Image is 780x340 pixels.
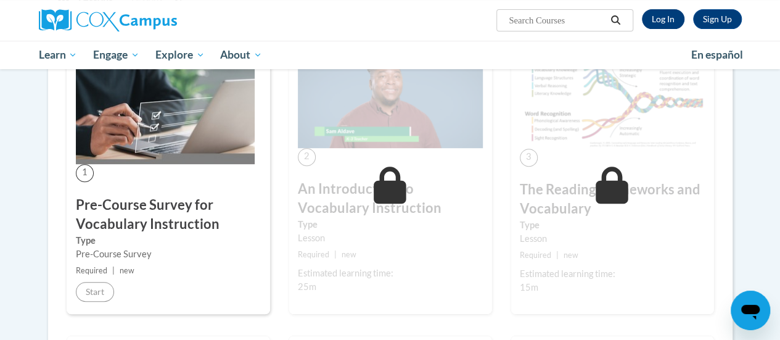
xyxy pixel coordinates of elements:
[520,180,705,218] h3: The Reading Frameworks and Vocabulary
[334,250,337,259] span: |
[507,13,606,28] input: Search Courses
[342,250,356,259] span: new
[39,9,261,31] a: Cox Campus
[520,267,705,281] div: Estimated learning time:
[298,148,316,166] span: 2
[120,266,134,275] span: new
[520,218,705,232] label: Type
[642,9,684,29] a: Log In
[212,41,270,69] a: About
[76,164,94,182] span: 1
[556,251,559,260] span: |
[298,231,483,245] div: Lesson
[38,48,77,62] span: Learn
[520,149,538,167] span: 3
[520,282,538,292] span: 15m
[30,41,751,69] div: Main menu
[693,9,742,29] a: Register
[298,218,483,231] label: Type
[520,44,705,149] img: Course Image
[93,48,139,62] span: Engage
[683,42,751,68] a: En español
[76,234,261,247] label: Type
[564,251,578,260] span: new
[298,250,329,259] span: Required
[76,247,261,261] div: Pre-Course Survey
[220,48,262,62] span: About
[155,48,205,62] span: Explore
[298,267,483,280] div: Estimated learning time:
[39,9,177,31] img: Cox Campus
[85,41,147,69] a: Engage
[112,266,115,275] span: |
[731,291,770,330] iframe: Button to launch messaging window
[76,282,114,302] button: Start
[298,44,483,148] img: Course Image
[520,232,705,246] div: Lesson
[520,251,551,260] span: Required
[298,180,483,218] h3: An Introduction to Vocabulary Instruction
[147,41,213,69] a: Explore
[606,13,625,28] button: Search
[76,196,261,234] h3: Pre-Course Survey for Vocabulary Instruction
[31,41,86,69] a: Learn
[298,281,316,292] span: 25m
[76,44,255,164] img: Course Image
[76,266,107,275] span: Required
[691,48,743,61] span: En español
